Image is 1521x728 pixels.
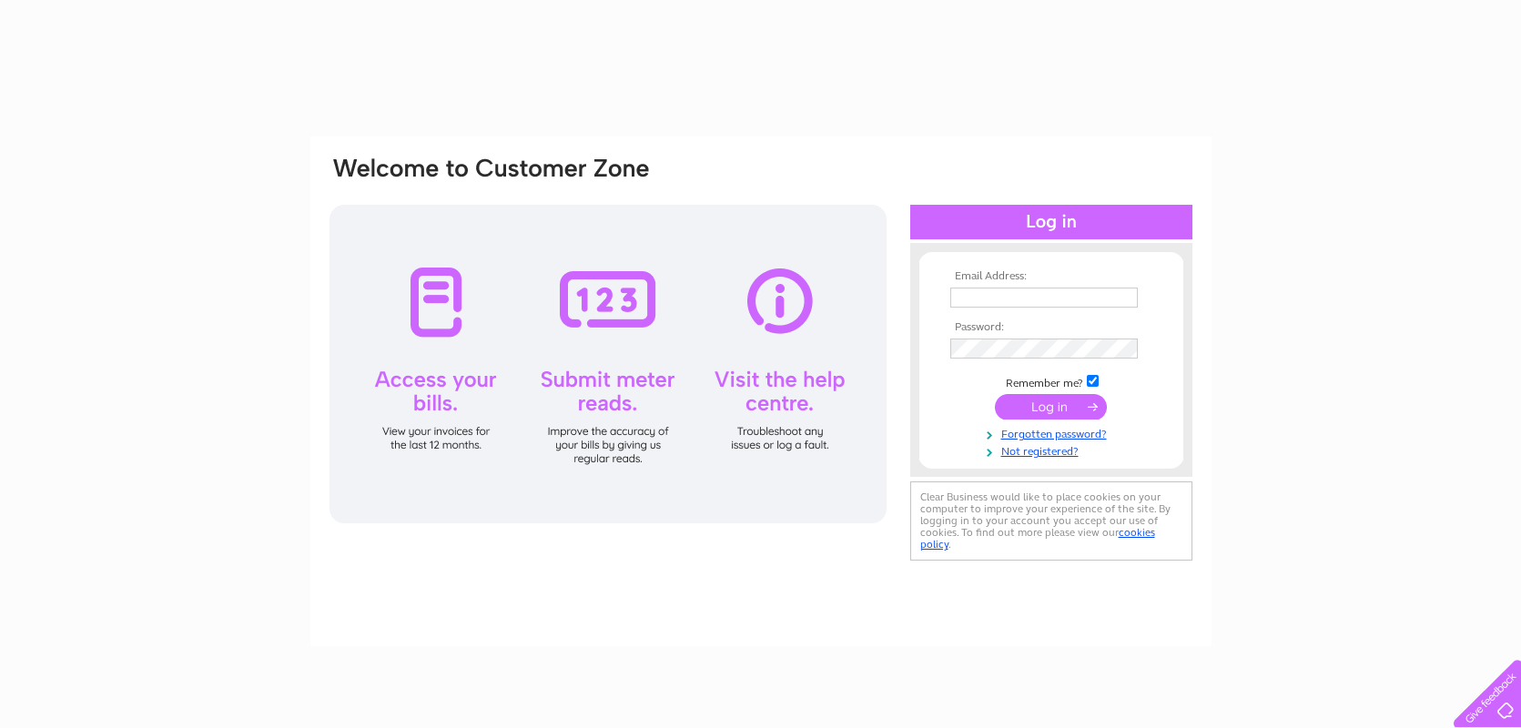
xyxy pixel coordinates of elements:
td: Remember me? [946,372,1157,390]
a: Forgotten password? [950,424,1157,441]
input: Submit [995,394,1107,420]
th: Password: [946,321,1157,334]
div: Clear Business would like to place cookies on your computer to improve your experience of the sit... [910,481,1192,561]
a: Not registered? [950,441,1157,459]
a: cookies policy [920,526,1155,551]
th: Email Address: [946,270,1157,283]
